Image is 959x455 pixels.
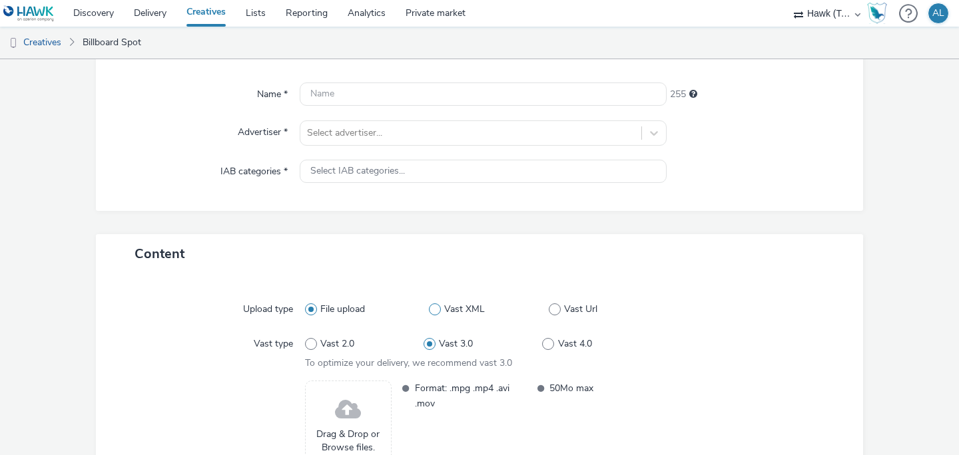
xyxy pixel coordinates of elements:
a: Billboard Spot [76,27,148,59]
span: Select IAB categories... [310,166,405,177]
span: Format: .mpg .mp4 .avi .mov [415,380,527,411]
span: To optimize your delivery, we recommend vast 3.0 [305,357,512,369]
span: 255 [670,88,686,101]
input: Name [300,82,667,106]
span: Drag & Drop or Browse files. [312,428,384,455]
label: IAB categories * [215,160,293,178]
div: Maximum 255 characters [689,88,697,101]
span: Vast 4.0 [558,337,592,351]
span: File upload [320,303,365,316]
span: Vast 2.0 [320,337,354,351]
span: 50Mo max [549,380,661,411]
img: dooh [7,37,20,50]
label: Name * [252,82,293,101]
a: Hawk Academy [867,3,892,24]
span: Vast 3.0 [439,337,473,351]
img: Hawk Academy [867,3,887,24]
span: Vast Url [564,303,597,316]
label: Advertiser * [232,120,293,139]
div: AL [932,3,944,23]
span: Vast XML [444,303,485,316]
label: Vast type [248,332,298,351]
img: undefined Logo [3,5,55,22]
span: Content [135,245,184,263]
label: Upload type [238,297,298,316]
